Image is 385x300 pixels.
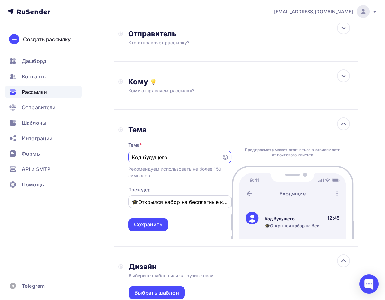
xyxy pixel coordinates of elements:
[129,272,331,279] div: Выберите шаблон или загрузите свой
[22,104,56,111] span: Отправители
[128,166,231,179] div: Рекомендуем использовать не более 150 символов
[22,282,45,290] span: Telegram
[23,35,71,43] div: Создать рассылку
[132,153,218,161] input: Укажите тему письма
[128,40,254,46] div: Кто отправляет рассылку?
[128,125,231,134] div: Тема
[265,223,325,229] div: 🎓Открылся набор на бесплатные курсы «Код будущего»!
[132,198,228,206] input: Текст, который будут видеть подписчики
[22,181,44,188] span: Помощь
[243,147,342,158] div: Предпросмотр может отличаться в зависимости от почтового клиента
[128,87,331,94] div: Кому отправляем рассылку?
[128,77,354,86] div: Кому
[5,101,82,114] a: Отправители
[5,116,82,129] a: Шаблоны
[327,215,340,221] div: 12:45
[128,29,267,38] div: Отправитель
[274,5,377,18] a: [EMAIL_ADDRESS][DOMAIN_NAME]
[22,57,46,65] span: Дашборд
[22,165,50,173] span: API и SMTP
[134,289,179,296] div: Выбрать шаблон
[22,88,47,96] span: Рассылки
[5,86,82,98] a: Рассылки
[5,147,82,160] a: Формы
[129,262,354,271] div: Дизайн
[5,55,82,68] a: Дашборд
[22,119,46,127] span: Шаблоны
[22,134,53,142] span: Интеграции
[22,150,41,158] span: Формы
[5,70,82,83] a: Контакты
[128,186,151,193] div: Прехедер
[22,73,47,80] span: Контакты
[128,142,142,148] div: Тема
[274,8,353,15] span: [EMAIL_ADDRESS][DOMAIN_NAME]
[134,221,162,228] div: Сохранить
[265,216,325,222] div: Код будущего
